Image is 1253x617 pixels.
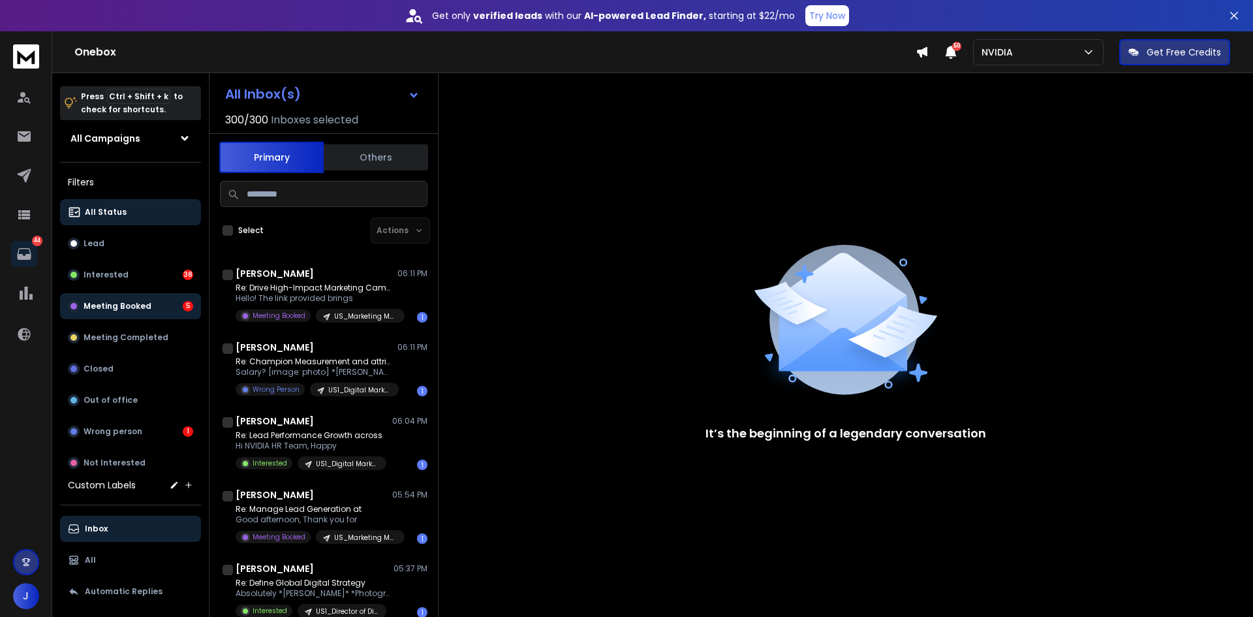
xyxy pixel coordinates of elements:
[85,207,127,217] p: All Status
[107,89,170,104] span: Ctrl + Shift + k
[392,416,427,426] p: 06:04 PM
[225,87,301,101] h1: All Inbox(s)
[236,415,314,428] h1: [PERSON_NAME]
[238,225,264,236] label: Select
[392,490,427,500] p: 05:54 PM
[397,342,427,353] p: 06:11 PM
[236,367,392,377] p: Salary? [image: photo] *[PERSON_NAME]*
[324,143,428,172] button: Others
[60,262,201,288] button: Interested38
[13,583,39,609] button: J
[60,516,201,542] button: Inbox
[417,533,427,544] div: 1
[60,547,201,573] button: All
[328,385,391,395] p: US1_Digital Marketing Manager_11(18/8)
[805,5,849,26] button: Try Now
[225,112,268,128] span: 300 / 300
[60,387,201,413] button: Out of office
[183,270,193,280] div: 38
[236,514,392,525] p: Good afternoon, Thank you for
[432,9,795,22] p: Get only with our starting at $22/mo
[84,332,168,343] p: Meeting Completed
[84,395,138,405] p: Out of office
[236,283,392,293] p: Re: Drive High-Impact Marketing Campaigns
[85,555,96,565] p: All
[32,236,42,246] p: 44
[60,230,201,257] button: Lead
[334,311,397,321] p: US_Marketing Manager_06(14/8)
[236,430,386,441] p: Re: Lead Performance Growth across
[394,563,427,574] p: 05:37 PM
[60,324,201,351] button: Meeting Completed
[236,562,314,575] h1: [PERSON_NAME]
[1119,39,1230,65] button: Get Free Credits
[84,426,142,437] p: Wrong person
[236,341,314,354] h1: [PERSON_NAME]
[60,578,201,605] button: Automatic Replies
[236,293,392,304] p: Hello! The link provided brings
[84,458,146,468] p: Not Interested
[219,142,324,173] button: Primary
[84,270,129,280] p: Interested
[1147,46,1221,59] p: Get Free Credits
[982,46,1018,59] p: NVIDIA
[84,301,151,311] p: Meeting Booked
[473,9,542,22] strong: verified leads
[85,524,108,534] p: Inbox
[397,268,427,279] p: 06:11 PM
[271,112,358,128] h3: Inboxes selected
[417,386,427,396] div: 1
[236,267,314,280] h1: [PERSON_NAME]
[334,533,397,543] p: US_Marketing Manager_24(16/8)
[809,9,845,22] p: Try Now
[253,311,305,321] p: Meeting Booked
[60,293,201,319] button: Meeting Booked5
[13,44,39,69] img: logo
[316,459,379,469] p: US1_Digital Marketing Manager_21(18/8)
[60,419,201,445] button: Wrong person1
[215,81,430,107] button: All Inbox(s)
[236,441,386,451] p: Hi NVIDIA HR Team, Happy
[84,238,104,249] p: Lead
[584,9,706,22] strong: AI-powered Lead Finder,
[60,450,201,476] button: Not Interested
[253,606,287,616] p: Interested
[253,385,300,394] p: Wrong Person
[74,44,916,60] h1: Onebox
[70,132,140,145] h1: All Campaigns
[253,532,305,542] p: Meeting Booked
[81,90,183,116] p: Press to check for shortcuts.
[68,479,136,492] h3: Custom Labels
[236,578,392,588] p: Re: Define Global Digital Strategy
[236,504,392,514] p: Re: Manage Lead Generation at
[952,42,961,51] span: 50
[60,199,201,225] button: All Status
[236,588,392,599] p: Absolutely *[PERSON_NAME]* *Photographer
[84,364,114,374] p: Closed
[705,424,986,443] p: It’s the beginning of a legendary conversation
[183,426,193,437] div: 1
[11,241,37,267] a: 44
[60,125,201,151] button: All Campaigns
[417,312,427,323] div: 1
[183,301,193,311] div: 5
[236,488,314,501] h1: [PERSON_NAME]
[85,586,162,597] p: Automatic Replies
[236,356,392,367] p: Re: Champion Measurement and attribution
[253,458,287,468] p: Interested
[60,356,201,382] button: Closed
[60,173,201,191] h3: Filters
[316,607,379,616] p: US1_Director of Digital Marketing_22(18/8)
[417,460,427,470] div: 1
